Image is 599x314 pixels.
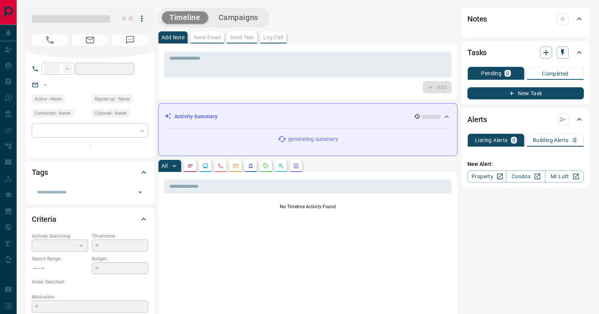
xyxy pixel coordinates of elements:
div: Notes [467,10,584,28]
svg: Lead Browsing Activity [202,163,208,169]
div: Criteria [32,210,148,228]
p: Motivation: [32,294,148,300]
div: Tags [32,163,148,181]
div: Tasks [467,43,584,62]
p: 0 [512,138,515,143]
p: generating summary [288,135,338,143]
svg: Agent Actions [293,163,299,169]
p: Completed [542,71,569,76]
svg: Listing Alerts [248,163,254,169]
p: Pending [481,71,501,76]
p: Areas Searched: [32,278,148,285]
h2: Tags [32,166,48,178]
p: Timeframe: [92,233,148,240]
p: -- - -- [32,262,88,275]
svg: Requests [263,163,269,169]
h2: Tasks [467,46,487,59]
p: Activity Summary [174,113,217,121]
button: New Task [467,87,584,99]
p: No Timeline Activity Found [164,203,452,210]
h2: Criteria [32,213,56,225]
div: Alerts [467,110,584,128]
p: Add Note [161,35,185,40]
span: Active - Never [34,95,62,103]
p: Budget: [92,255,148,262]
h2: Alerts [467,113,487,125]
a: Property [467,170,506,183]
span: No Email [72,34,108,46]
p: Actively Searching: [32,233,88,240]
button: Open [135,187,146,198]
a: -- [44,82,47,88]
button: Timeline [162,11,208,24]
span: Signed up - Never [95,95,130,103]
button: Campaigns [211,11,266,24]
p: Building Alerts [533,138,569,143]
span: No Number [112,34,148,46]
span: Claimed - Never [95,110,127,117]
svg: Emails [233,163,239,169]
div: Activity Summary [164,110,451,124]
p: Search Range: [32,255,88,262]
a: Mr.Loft [545,170,584,183]
p: All [161,163,168,169]
a: Condos [506,170,545,183]
span: No Number [32,34,68,46]
p: 0 [506,71,509,76]
svg: Calls [217,163,223,169]
svg: Notes [187,163,193,169]
svg: Opportunities [278,163,284,169]
p: 0 [573,138,576,143]
h2: Notes [467,13,487,25]
span: Contacted - Never [34,110,71,117]
p: Listing Alerts [475,138,508,143]
p: New Alert: [467,160,584,168]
